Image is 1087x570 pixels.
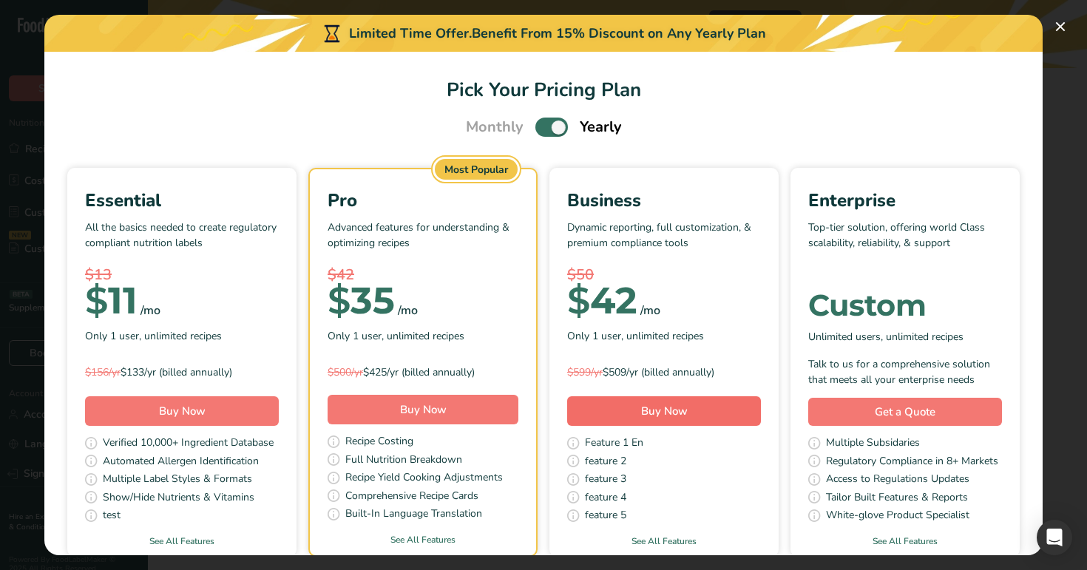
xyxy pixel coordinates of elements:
[398,302,418,319] div: /mo
[585,453,626,472] span: feature 2
[567,187,761,214] div: Business
[826,471,969,489] span: Access to Regulations Updates
[826,435,920,453] span: Multiple Subsidaries
[826,453,998,472] span: Regulatory Compliance in 8+ Markets
[875,404,935,421] span: Get a Quote
[808,220,1002,264] p: Top-tier solution, offering world Class scalability, reliability, & support
[567,365,603,379] span: $599/yr
[808,356,1002,387] div: Talk to us for a comprehensive solution that meets all your enterprise needs
[328,264,518,286] div: $42
[103,435,274,453] span: Verified 10,000+ Ingredient Database
[85,187,279,214] div: Essential
[85,396,279,426] button: Buy Now
[103,471,252,489] span: Multiple Label Styles & Formats
[85,365,121,379] span: $156/yr
[640,302,660,319] div: /mo
[808,329,964,345] span: Unlimited users, unlimited recipes
[85,328,222,344] span: Only 1 user, unlimited recipes
[435,159,518,180] div: Most Popular
[103,489,254,508] span: Show/Hide Nutrients & Vitamins
[641,404,688,418] span: Buy Now
[345,433,413,452] span: Recipe Costing
[567,278,590,323] span: $
[567,220,761,264] p: Dynamic reporting, full customization, & premium compliance tools
[328,220,518,264] p: Advanced features for understanding & optimizing recipes
[567,286,637,316] div: 42
[826,489,968,508] span: Tailor Built Features & Reports
[345,452,462,470] span: Full Nutrition Breakdown
[328,187,518,214] div: Pro
[328,365,363,379] span: $500/yr
[85,278,108,323] span: $
[328,278,351,323] span: $
[328,328,464,344] span: Only 1 user, unlimited recipes
[585,507,626,526] span: feature 5
[44,15,1043,52] div: Limited Time Offer.
[808,187,1002,214] div: Enterprise
[826,507,969,526] span: White-glove Product Specialist
[345,488,478,506] span: Comprehensive Recipe Cards
[85,264,279,286] div: $13
[580,116,622,138] span: Yearly
[567,264,761,286] div: $50
[472,24,766,44] div: Benefit From 15% Discount on Any Yearly Plan
[1037,520,1072,555] div: Open Intercom Messenger
[567,328,704,344] span: Only 1 user, unlimited recipes
[400,402,447,417] span: Buy Now
[585,489,626,508] span: feature 4
[103,453,259,472] span: Automated Allergen Identification
[466,116,524,138] span: Monthly
[345,469,503,488] span: Recipe Yield Cooking Adjustments
[328,286,395,316] div: 35
[567,396,761,426] button: Buy Now
[549,535,779,548] a: See All Features
[85,364,279,380] div: $133/yr (billed annually)
[328,395,518,424] button: Buy Now
[310,533,536,546] a: See All Features
[67,535,297,548] a: See All Features
[345,506,482,524] span: Built-In Language Translation
[585,471,626,489] span: feature 3
[85,286,138,316] div: 11
[85,220,279,264] p: All the basics needed to create regulatory compliant nutrition labels
[567,364,761,380] div: $509/yr (billed annually)
[808,291,1002,320] div: Custom
[790,535,1020,548] a: See All Features
[140,302,160,319] div: /mo
[62,75,1025,104] h1: Pick Your Pricing Plan
[159,404,206,418] span: Buy Now
[585,435,643,453] span: Feature 1 En
[103,507,121,526] span: test
[808,398,1002,427] a: Get a Quote
[328,364,518,380] div: $425/yr (billed annually)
